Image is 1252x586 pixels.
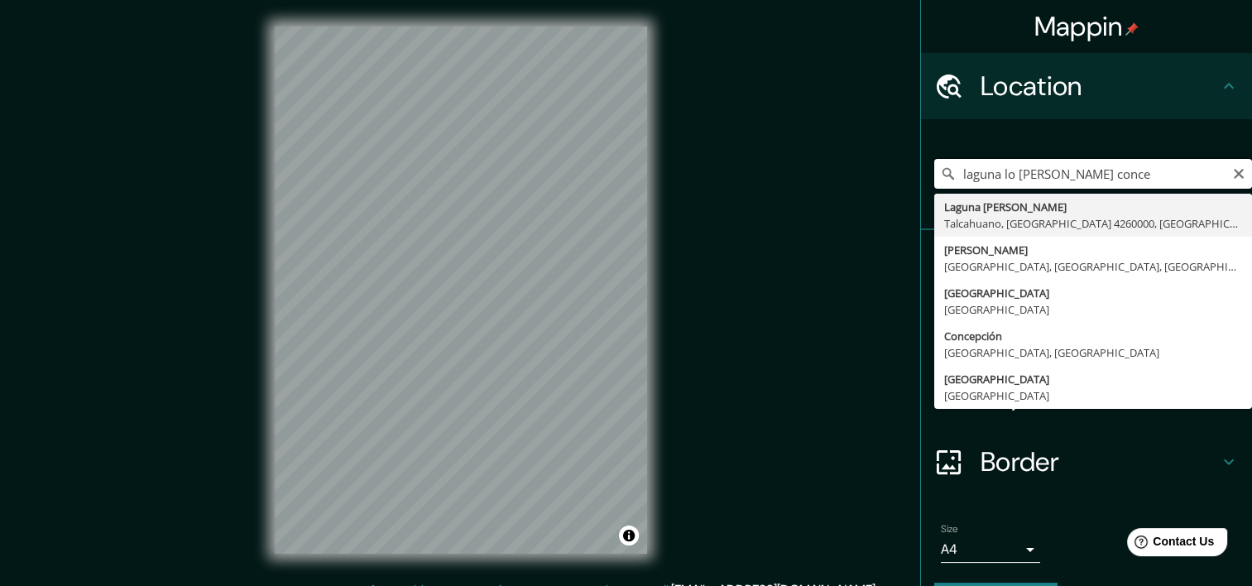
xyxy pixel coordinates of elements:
[944,328,1242,344] div: Concepción
[921,296,1252,363] div: Style
[981,70,1219,103] h4: Location
[1232,165,1245,180] button: Clear
[944,285,1242,301] div: [GEOGRAPHIC_DATA]
[944,371,1242,387] div: [GEOGRAPHIC_DATA]
[1125,22,1139,36] img: pin-icon.png
[934,159,1252,189] input: Pick your city or area
[921,53,1252,119] div: Location
[944,344,1242,361] div: [GEOGRAPHIC_DATA], [GEOGRAPHIC_DATA]
[1105,521,1234,568] iframe: Help widget launcher
[944,387,1242,404] div: [GEOGRAPHIC_DATA]
[619,526,639,545] button: Toggle attribution
[921,429,1252,495] div: Border
[941,536,1040,563] div: A4
[921,363,1252,429] div: Layout
[944,258,1242,275] div: [GEOGRAPHIC_DATA], [GEOGRAPHIC_DATA], [GEOGRAPHIC_DATA]
[944,199,1242,215] div: Laguna [PERSON_NAME]
[941,522,958,536] label: Size
[944,242,1242,258] div: [PERSON_NAME]
[981,379,1219,412] h4: Layout
[944,215,1242,232] div: Talcahuano, [GEOGRAPHIC_DATA] 4260000, [GEOGRAPHIC_DATA]
[921,230,1252,296] div: Pins
[944,301,1242,318] div: [GEOGRAPHIC_DATA]
[981,445,1219,478] h4: Border
[1034,10,1139,43] h4: Mappin
[275,26,647,554] canvas: Map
